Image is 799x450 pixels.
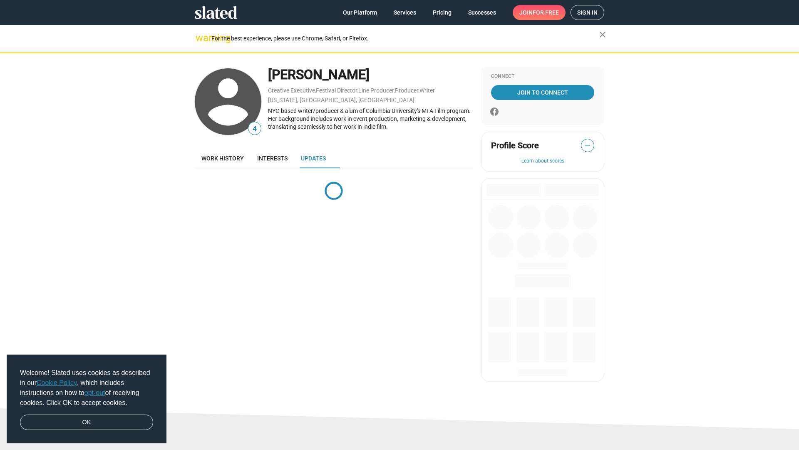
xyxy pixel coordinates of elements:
a: Joinfor free [513,5,566,20]
span: Pricing [433,5,452,20]
a: Work history [195,148,251,168]
span: Sign in [577,5,598,20]
span: Welcome! Slated uses cookies as described in our , which includes instructions on how to of recei... [20,368,153,408]
a: Creative Executive [268,87,315,94]
a: Successes [462,5,503,20]
span: , [394,89,395,93]
span: Services [394,5,416,20]
a: Join To Connect [491,85,594,100]
a: opt-out [84,389,105,396]
div: Connect [491,73,594,80]
span: Profile Score [491,140,539,151]
a: Producer [395,87,419,94]
span: Successes [468,5,496,20]
a: [US_STATE], [GEOGRAPHIC_DATA], [GEOGRAPHIC_DATA] [268,97,414,103]
a: Interests [251,148,294,168]
a: Our Platform [336,5,384,20]
a: Updates [294,148,333,168]
a: Pricing [426,5,458,20]
a: Line Producer [358,87,394,94]
div: NYC-based writer/producer & alum of Columbia University's MFA Film program. Her background includ... [268,107,473,130]
a: Writer [419,87,435,94]
a: Sign in [571,5,604,20]
div: [PERSON_NAME] [268,66,473,84]
a: Cookie Policy [37,379,77,386]
a: dismiss cookie message [20,415,153,430]
span: Work history [201,155,244,162]
span: , [419,89,419,93]
span: Join To Connect [493,85,593,100]
span: Our Platform [343,5,377,20]
div: cookieconsent [7,355,166,444]
span: — [581,140,594,151]
a: Festival Director [316,87,357,94]
div: For the best experience, please use Chrome, Safari, or Firefox. [211,33,599,44]
span: , [315,89,316,93]
a: Services [387,5,423,20]
span: , [357,89,358,93]
button: Learn about scores [491,158,594,165]
span: Join [519,5,559,20]
span: for free [533,5,559,20]
span: Updates [301,155,326,162]
mat-icon: warning [196,33,206,43]
mat-icon: close [598,30,608,40]
span: 4 [248,123,261,135]
span: Interests [257,155,288,162]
